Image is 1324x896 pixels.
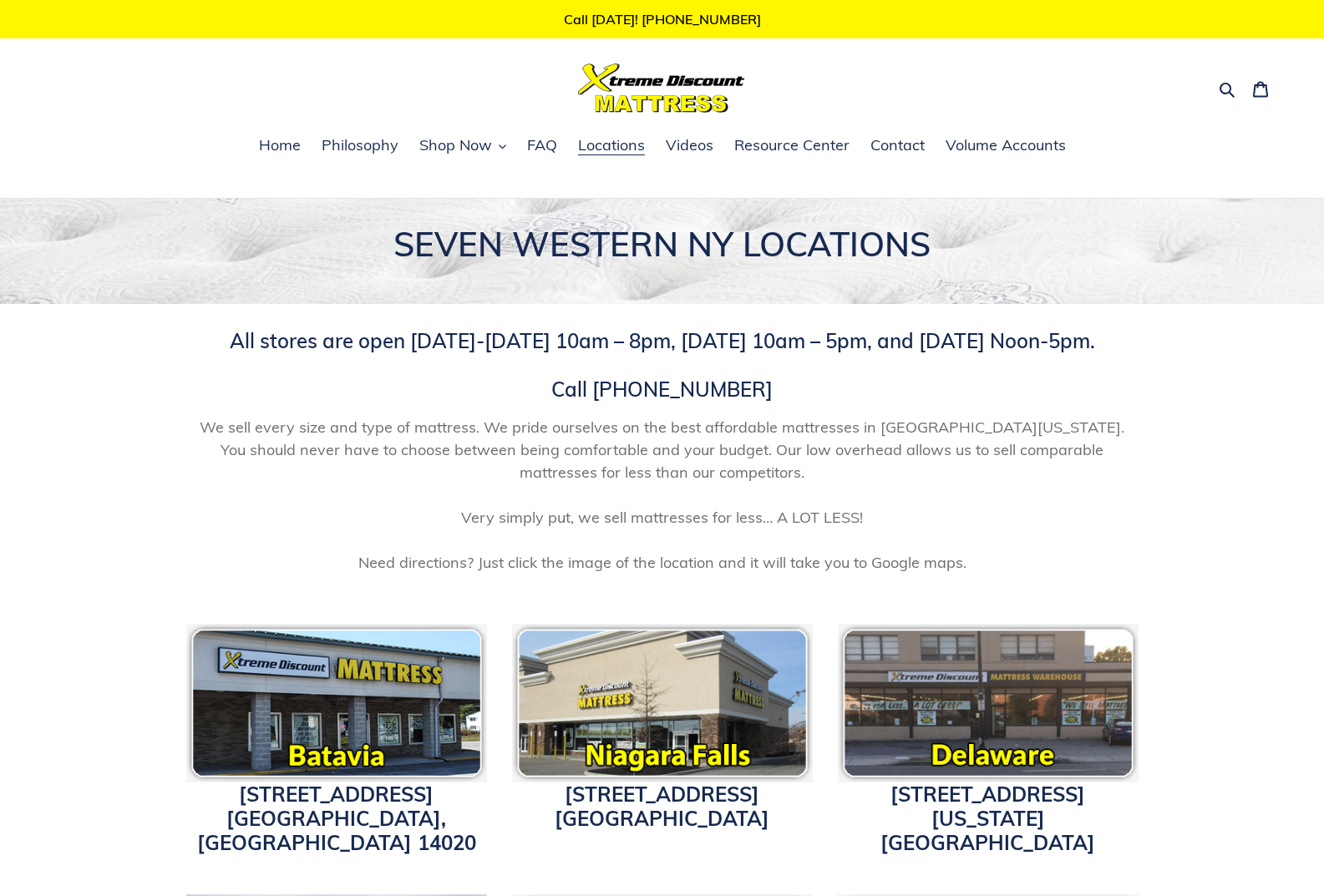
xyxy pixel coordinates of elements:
[937,134,1074,159] a: Volume Accounts
[666,135,713,155] span: Videos
[578,63,745,113] img: Xtreme Discount Mattress
[870,135,925,155] span: Contact
[657,134,722,159] a: Videos
[527,135,557,155] span: FAQ
[186,416,1139,574] span: We sell every size and type of mattress. We pride ourselves on the best affordable mattresses in ...
[411,134,515,159] button: Shop Now
[322,135,398,155] span: Philosophy
[419,135,492,155] span: Shop Now
[197,782,476,855] a: [STREET_ADDRESS][GEOGRAPHIC_DATA], [GEOGRAPHIC_DATA] 14020
[946,135,1066,155] span: Volume Accounts
[259,135,301,155] span: Home
[251,134,309,159] a: Home
[186,624,487,782] img: pf-c8c7db02--bataviaicon.png
[230,328,1095,402] span: All stores are open [DATE]-[DATE] 10am – 8pm, [DATE] 10am – 5pm, and [DATE] Noon-5pm. Call [PHONE...
[734,135,850,155] span: Resource Center
[313,134,407,159] a: Philosophy
[512,624,813,782] img: Xtreme Discount Mattress Niagara Falls
[726,134,858,159] a: Resource Center
[880,782,1095,855] a: [STREET_ADDRESS][US_STATE][GEOGRAPHIC_DATA]
[862,134,933,159] a: Contact
[555,782,769,831] a: [STREET_ADDRESS][GEOGRAPHIC_DATA]
[519,134,566,159] a: FAQ
[570,134,653,159] a: Locations
[578,135,645,155] span: Locations
[838,624,1139,782] img: pf-118c8166--delawareicon.png
[393,223,931,265] span: SEVEN WESTERN NY LOCATIONS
